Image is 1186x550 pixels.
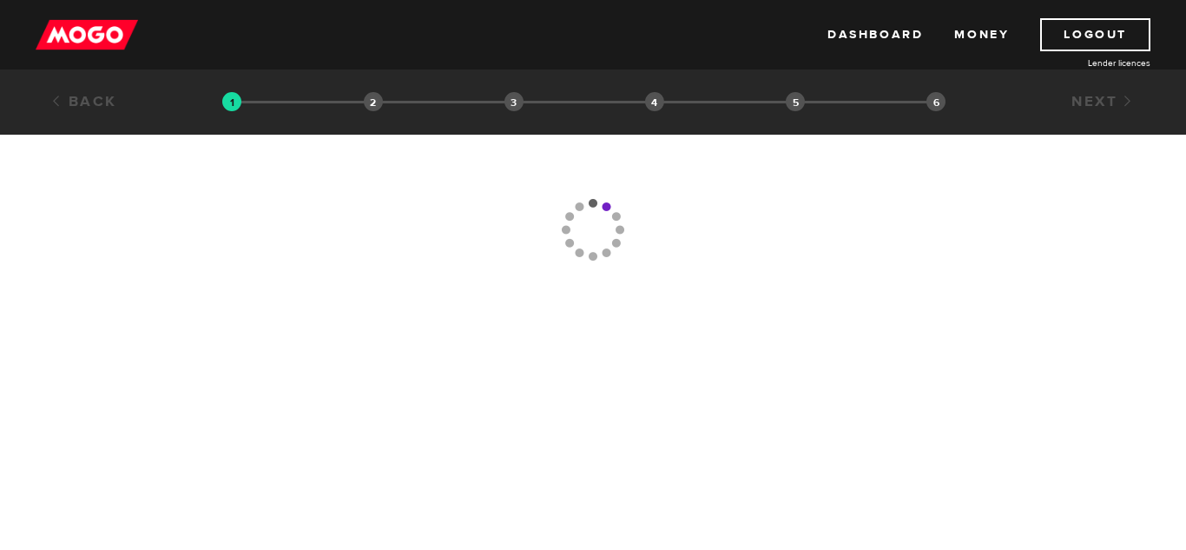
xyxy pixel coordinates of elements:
a: Logout [1040,18,1150,51]
a: Back [50,92,117,111]
a: Money [954,18,1009,51]
img: transparent-188c492fd9eaac0f573672f40bb141c2.gif [222,92,241,111]
img: loading-colorWheel_medium.gif [561,132,626,328]
a: Dashboard [827,18,923,51]
a: Lender licences [1020,56,1150,70]
a: Next [1071,92,1136,111]
img: mogo_logo-11ee424be714fa7cbb0f0f49df9e16ec.png [36,18,138,51]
